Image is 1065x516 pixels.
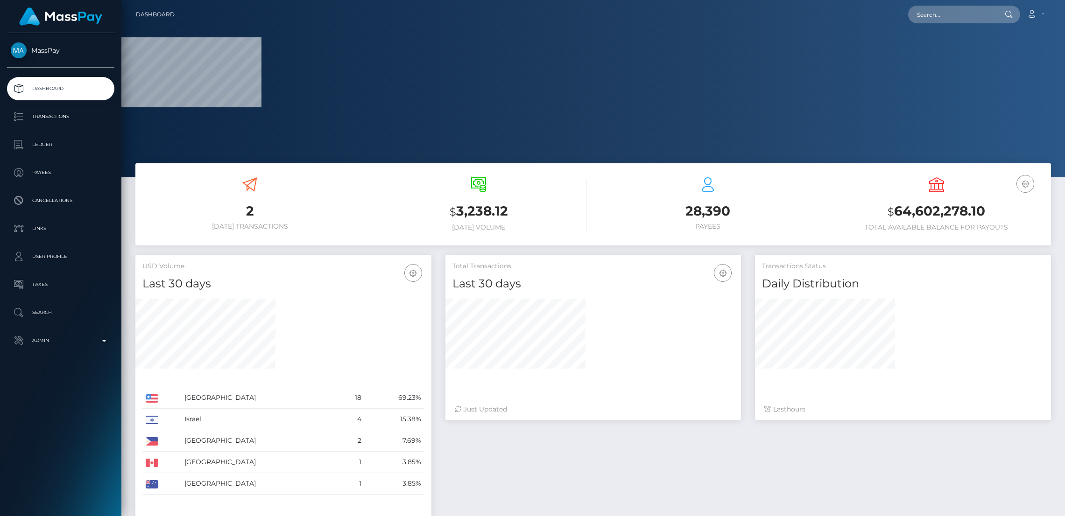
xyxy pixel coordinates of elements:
span: MassPay [7,46,114,55]
a: User Profile [7,245,114,268]
td: 15.38% [365,409,424,430]
img: IL.png [146,416,158,424]
img: MassPay [11,42,27,58]
img: US.png [146,394,158,403]
p: Cancellations [11,194,111,208]
td: [GEOGRAPHIC_DATA] [181,387,339,409]
p: User Profile [11,250,111,264]
a: Ledger [7,133,114,156]
p: Links [11,222,111,236]
h3: 64,602,278.10 [829,202,1044,221]
div: Just Updated [455,404,732,414]
img: CA.png [146,459,158,467]
p: Dashboard [11,82,111,96]
a: Admin [7,329,114,352]
h5: USD Volume [142,262,424,271]
img: AU.png [146,480,158,488]
h3: 2 [142,202,357,220]
h4: Daily Distribution [762,276,1044,292]
td: 2 [339,430,365,452]
p: Transactions [11,110,111,124]
td: [GEOGRAPHIC_DATA] [181,430,339,452]
img: MassPay Logo [19,7,102,26]
a: Taxes [7,273,114,296]
a: Links [7,217,114,240]
td: 3.85% [365,473,424,495]
h3: 3,238.12 [371,202,586,221]
td: 4 [339,409,365,430]
p: Search [11,306,111,320]
small: $ [888,205,894,218]
td: 1 [339,452,365,473]
small: $ [450,205,456,218]
td: [GEOGRAPHIC_DATA] [181,473,339,495]
h4: Last 30 days [142,276,424,292]
img: PH.png [146,437,158,446]
h3: 28,390 [600,202,815,220]
p: Ledger [11,138,111,152]
h6: [DATE] Volume [371,223,586,231]
p: Taxes [11,278,111,292]
td: 69.23% [365,387,424,409]
td: [GEOGRAPHIC_DATA] [181,452,339,473]
input: Search... [908,6,996,23]
a: Search [7,301,114,324]
td: 3.85% [365,452,424,473]
h6: Total Available Balance for Payouts [829,223,1044,231]
h4: Last 30 days [452,276,734,292]
td: 18 [339,387,365,409]
div: Last hours [764,404,1042,414]
h6: Payees [600,223,815,230]
a: Cancellations [7,189,114,212]
td: 7.69% [365,430,424,452]
h5: Total Transactions [452,262,734,271]
a: Transactions [7,105,114,128]
p: Payees [11,166,111,180]
p: Admin [11,334,111,348]
a: Dashboard [136,5,175,24]
td: 1 [339,473,365,495]
h5: Transactions Status [762,262,1044,271]
a: Payees [7,161,114,184]
h6: [DATE] Transactions [142,223,357,230]
td: Israel [181,409,339,430]
a: Dashboard [7,77,114,100]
